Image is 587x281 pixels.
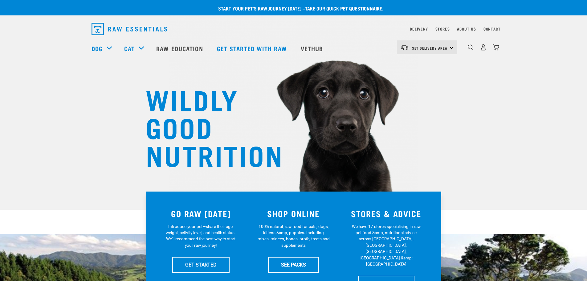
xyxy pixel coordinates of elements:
[435,28,450,30] a: Stores
[457,28,476,30] a: About Us
[150,36,210,61] a: Raw Education
[172,257,230,272] a: GET STARTED
[483,28,501,30] a: Contact
[251,209,336,218] h3: SHOP ONLINE
[87,20,501,38] nav: dropdown navigation
[350,223,422,267] p: We have 17 stores specialising in raw pet food &amp; nutritional advice across [GEOGRAPHIC_DATA],...
[295,36,331,61] a: Vethub
[146,85,269,168] h1: WILDLY GOOD NUTRITION
[412,47,448,49] span: Set Delivery Area
[344,209,429,218] h3: STORES & ADVICE
[401,45,409,50] img: van-moving.png
[305,7,383,10] a: take our quick pet questionnaire.
[410,28,428,30] a: Delivery
[165,223,237,249] p: Introduce your pet—share their age, weight, activity level, and health status. We'll recommend th...
[124,44,135,53] a: Cat
[257,223,330,249] p: 100% natural, raw food for cats, dogs, kittens &amp; puppies. Including mixes, minces, bones, bro...
[158,209,244,218] h3: GO RAW [DATE]
[268,257,319,272] a: SEE PACKS
[211,36,295,61] a: Get started with Raw
[92,23,167,35] img: Raw Essentials Logo
[468,44,474,50] img: home-icon-1@2x.png
[480,44,487,51] img: user.png
[493,44,499,51] img: home-icon@2x.png
[92,44,103,53] a: Dog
